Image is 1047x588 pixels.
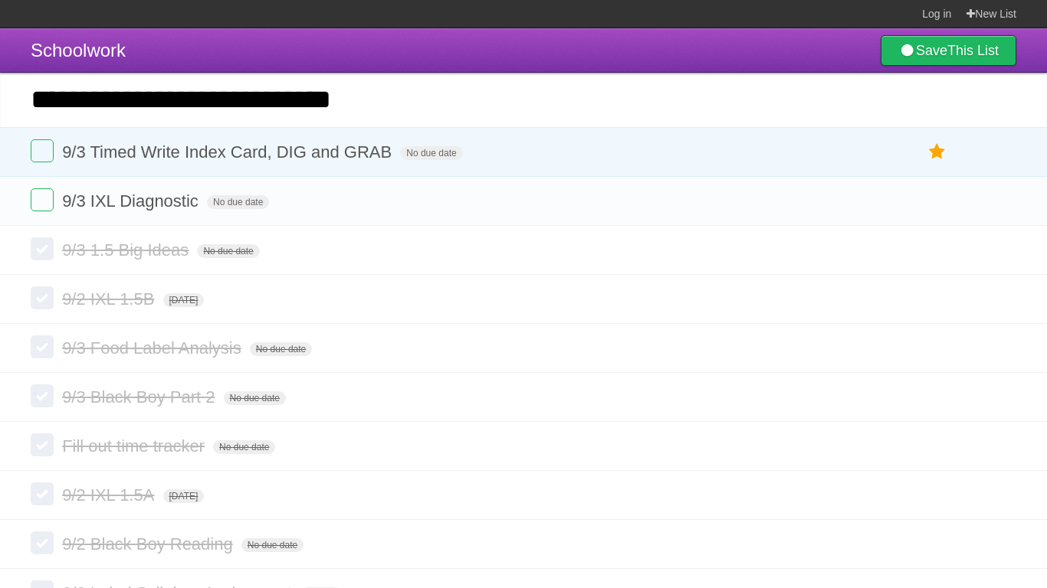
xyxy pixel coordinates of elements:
[31,482,54,505] label: Done
[241,538,304,552] span: No due date
[62,240,192,260] span: 9/3 1.5 Big Ideas
[31,335,54,358] label: Done
[62,387,218,407] span: 9/3 Black Boy Part 2
[62,534,237,554] span: 9/2 Black Boy Reading
[163,489,205,503] span: [DATE]
[250,342,312,356] span: No due date
[62,142,395,162] span: 9/3 Timed Write Index Card, DIG and GRAB
[62,338,245,358] span: 9/3 Food Label Analysis
[62,289,158,309] span: 9/2 IXL 1.5B
[62,436,208,456] span: Fill out time tracker
[31,384,54,407] label: Done
[31,531,54,554] label: Done
[400,146,462,160] span: No due date
[31,40,126,60] span: Schoolwork
[31,286,54,309] label: Done
[923,139,952,165] label: Star task
[881,35,1016,66] a: SaveThis List
[31,237,54,260] label: Done
[62,485,158,505] span: 9/2 IXL 1.5A
[947,43,999,58] b: This List
[197,244,259,258] span: No due date
[213,440,275,454] span: No due date
[207,195,269,209] span: No due date
[31,139,54,162] label: Done
[163,293,205,307] span: [DATE]
[224,391,286,405] span: No due date
[62,191,202,211] span: 9/3 IXL Diagnostic
[31,433,54,456] label: Done
[31,188,54,211] label: Done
